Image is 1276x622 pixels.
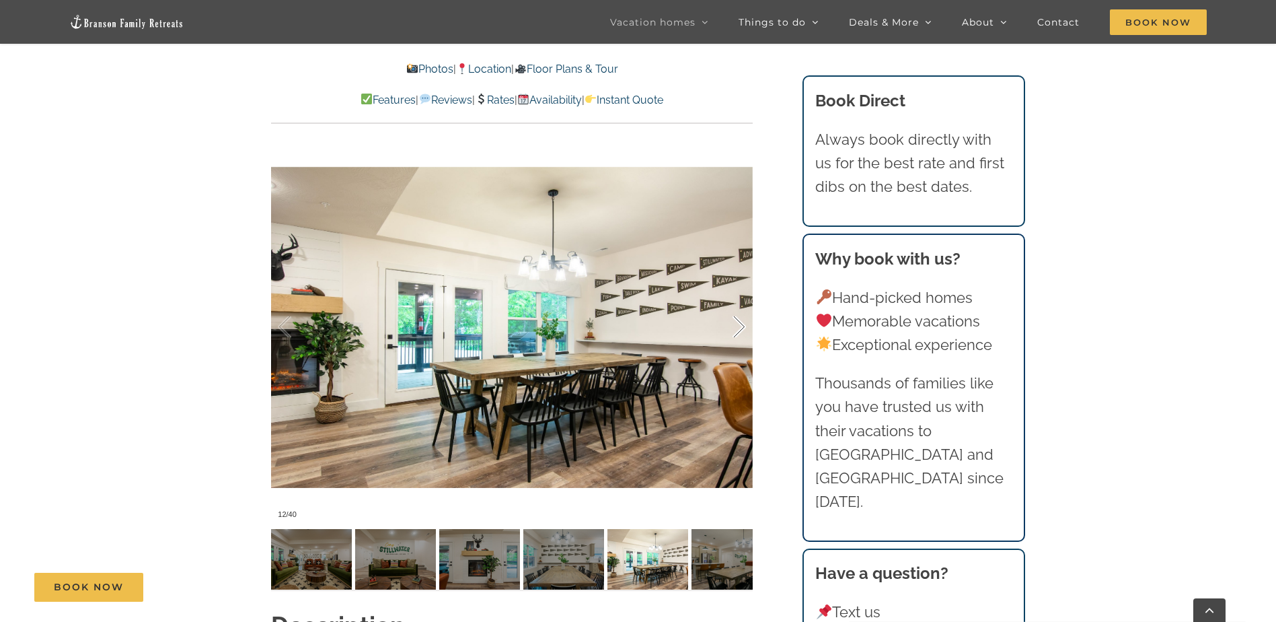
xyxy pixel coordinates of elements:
[1037,18,1080,27] span: Contact
[815,563,948,583] strong: Have a question?
[523,529,604,590] img: Camp-Stillwater-at-Table-Rock-Lake-Branson-Family-Retreats-vacation-home-1038-scaled.jpg-nggid042...
[34,573,143,602] a: Book Now
[815,286,1012,357] p: Hand-picked homes Memorable vacations Exceptional experience
[418,94,472,106] a: Reviews
[69,14,184,30] img: Branson Family Retreats Logo
[817,289,831,304] img: 🔑
[271,92,753,109] p: | | | |
[406,63,453,75] a: Photos
[439,529,520,590] img: Camp-Stillwater-at-Table-Rock-Lake-Branson-Family-Retreats-vacation-home-1025-scaled.jpg-nggid042...
[607,529,688,590] img: Camp-Stillwater-at-Table-Rock-Lake-Branson-Family-Retreats-vacation-home-1040-scaled.jpg-nggid042...
[610,18,696,27] span: Vacation homes
[815,247,1012,271] h3: Why book with us?
[361,94,416,106] a: Features
[420,94,430,104] img: 💬
[817,337,831,351] img: 🌟
[514,63,617,75] a: Floor Plans & Tour
[476,94,486,104] img: 💲
[54,582,124,593] span: Book Now
[457,63,467,74] img: 📍
[515,63,526,74] img: 🎥
[739,18,806,27] span: Things to do
[585,94,596,104] img: 👉
[962,18,994,27] span: About
[691,529,772,590] img: Camp-Stillwater-at-Table-Rock-Lake-Branson-Family-Retreats-vacation-home-1041-scaled.jpg-nggid042...
[585,94,663,106] a: Instant Quote
[475,94,515,106] a: Rates
[815,372,1012,514] p: Thousands of families like you have trusted us with their vacations to [GEOGRAPHIC_DATA] and [GEO...
[456,63,511,75] a: Location
[517,94,582,106] a: Availability
[355,529,436,590] img: Camp-Stillwater-at-Table-Rock-Lake-Branson-Family-Retreats-vacation-home-1024-scaled.jpg-nggid042...
[361,94,372,104] img: ✅
[815,91,905,110] b: Book Direct
[1110,9,1207,35] span: Book Now
[271,529,352,590] img: Camp-Stillwater-at-Table-Rock-Lake-Branson-Family-Retreats-vacation-home-1022-scaled.jpg-nggid042...
[849,18,919,27] span: Deals & More
[815,128,1012,199] p: Always book directly with us for the best rate and first dibs on the best dates.
[817,604,831,619] img: 📌
[271,61,753,78] p: | |
[817,313,831,328] img: ❤️
[518,94,529,104] img: 📆
[407,63,418,74] img: 📸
